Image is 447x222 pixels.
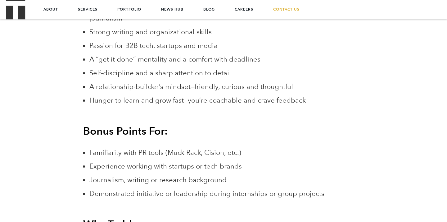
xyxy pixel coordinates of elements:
[89,41,218,50] span: Passion for B2B tech, startups and media
[89,55,260,64] span: A “get it done” mentality and a comfort with deadlines
[89,82,293,91] span: A relationship-builder’s mindset—friendly, curious and thoughtful
[89,162,242,171] span: Experience working with startups or tech brands
[89,148,241,157] span: Familiarity with PR tools (Muck Rack, Cision, etc.)
[89,175,227,185] span: Journalism, writing or research background
[83,124,168,138] b: Bonus Points For:
[89,27,212,37] span: Strong writing and organizational skills
[89,68,231,78] span: Self-discipline and a sharp attention to detail
[89,96,306,105] span: Hunger to learn and grow fast—you’re coachable and crave feedback
[89,189,324,198] span: Demonstrated initiative or leadership during internships or group projects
